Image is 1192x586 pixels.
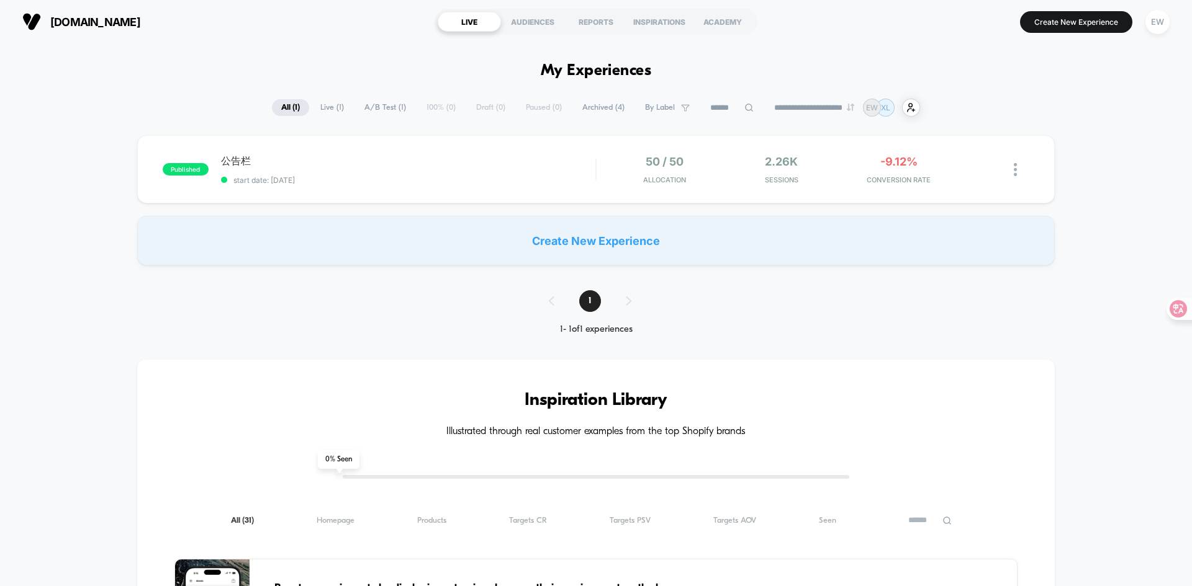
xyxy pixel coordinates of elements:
button: EW [1142,9,1173,35]
img: end [847,104,854,111]
span: start date: [DATE] [221,175,595,185]
span: All ( 1 ) [272,99,309,116]
span: 50 / 50 [646,155,684,168]
button: [DOMAIN_NAME] [19,12,144,32]
div: EW [1145,10,1170,34]
p: XL [881,103,890,112]
span: All [231,516,254,525]
div: AUDIENCES [501,12,564,32]
p: EW [866,103,878,112]
span: 1 [579,290,601,312]
span: Sessions [726,175,838,184]
div: Create New Experience [137,216,1055,265]
span: A/B Test ( 1 ) [355,99,415,116]
span: [DOMAIN_NAME] [50,16,140,29]
h3: Inspiration Library [174,391,1018,411]
div: LIVE [438,12,501,32]
span: Targets AOV [713,516,756,525]
span: Homepage [317,516,354,525]
span: Targets PSV [610,516,651,525]
span: Archived ( 4 ) [573,99,634,116]
span: Targets CR [509,516,547,525]
div: INSPIRATIONS [628,12,691,32]
div: 1 - 1 of 1 experiences [536,324,656,335]
span: published [163,163,209,175]
div: REPORTS [564,12,628,32]
span: ( 31 ) [242,517,254,525]
span: CONVERSION RATE [843,175,954,184]
img: Visually logo [22,12,41,31]
span: 0 % Seen [318,450,359,469]
span: Products [417,516,446,525]
span: Allocation [643,175,686,184]
div: ACADEMY [691,12,754,32]
span: Seen [819,516,836,525]
span: -9.12% [880,155,918,168]
h1: My Experiences [541,62,652,80]
span: 2.26k [765,155,798,168]
span: Live ( 1 ) [311,99,353,116]
button: Create New Experience [1020,11,1132,33]
h4: Illustrated through real customer examples from the top Shopify brands [174,426,1018,438]
span: By Label [645,103,675,112]
span: 公告栏 [221,154,595,168]
img: close [1014,163,1017,176]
